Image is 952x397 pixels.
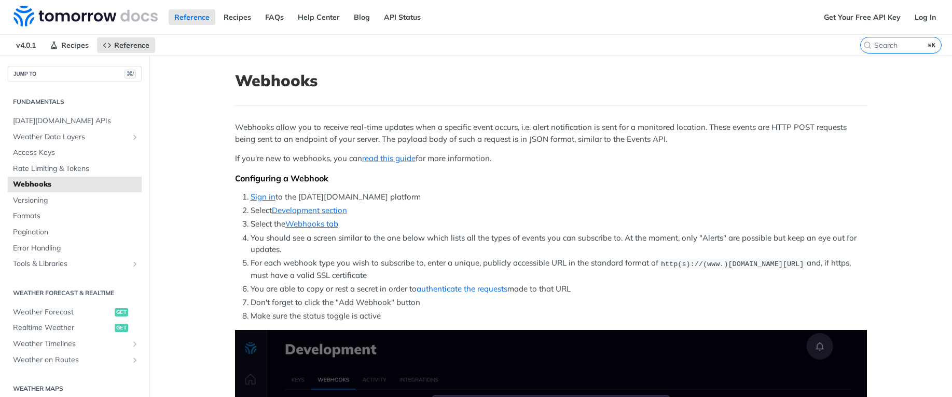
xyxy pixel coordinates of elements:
a: Weather Data LayersShow subpages for Weather Data Layers [8,129,142,145]
span: Weather Data Layers [13,132,128,142]
li: Select [251,205,867,217]
a: Development section [272,205,347,215]
kbd: ⌘K [926,40,939,50]
a: Tools & LibrariesShow subpages for Tools & Libraries [8,256,142,272]
p: If you're new to webhooks, you can for more information. [235,153,867,165]
a: Get Your Free API Key [818,9,906,25]
span: Versioning [13,195,139,206]
a: FAQs [259,9,289,25]
a: Realtime Weatherget [8,320,142,336]
a: Weather TimelinesShow subpages for Weather Timelines [8,336,142,352]
a: Log In [909,9,942,25]
a: Recipes [218,9,257,25]
span: Error Handling [13,243,139,254]
li: Make sure the status toggle is active [251,310,867,322]
h2: Weather Maps [8,384,142,393]
p: Webhooks allow you to receive real-time updates when a specific event occurs, i.e. alert notifica... [235,122,867,145]
a: Access Keys [8,145,142,161]
a: Blog [348,9,376,25]
a: Formats [8,208,142,224]
a: Error Handling [8,241,142,256]
span: Recipes [61,41,89,50]
a: Sign in [251,192,275,202]
span: http(s)://(www.)[DOMAIN_NAME][URL] [661,260,804,268]
span: [DATE][DOMAIN_NAME] APIs [13,116,139,126]
svg: Search [863,41,872,49]
span: Weather Timelines [13,339,128,349]
h1: Webhooks [235,71,867,90]
span: Access Keys [13,148,139,158]
a: Help Center [292,9,346,25]
span: Realtime Weather [13,323,112,333]
button: Show subpages for Weather Timelines [131,340,139,348]
a: Webhooks tab [285,219,338,229]
a: Versioning [8,193,142,208]
span: Tools & Libraries [13,259,128,269]
li: For each webhook type you wish to subscribe to, enter a unique, publicly accessible URL in the st... [251,257,867,281]
a: Recipes [44,37,94,53]
span: Webhooks [13,179,139,190]
span: get [115,308,128,316]
button: Show subpages for Weather Data Layers [131,133,139,141]
a: authenticate the requests [417,284,507,294]
a: Rate Limiting & Tokens [8,161,142,177]
div: Configuring a Webhook [235,173,867,183]
span: ⌘/ [125,70,136,78]
span: Pagination [13,227,139,237]
img: Tomorrow.io Weather API Docs [13,6,158,27]
li: You should see a screen similar to the one below which lists all the types of events you can subs... [251,232,867,256]
span: Reference [114,41,149,50]
li: Select the [251,218,867,230]
a: Reference [97,37,155,53]
h2: Fundamentals [8,97,142,107]
a: Reference [169,9,215,25]
span: Weather Forecast [13,307,112,317]
span: get [115,324,128,332]
a: read this guide [362,153,416,163]
button: Show subpages for Tools & Libraries [131,260,139,268]
span: v4.0.1 [10,37,42,53]
a: Pagination [8,224,142,240]
span: Weather on Routes [13,355,128,365]
a: Webhooks [8,177,142,192]
li: Don't forget to click the "Add Webhook" button [251,297,867,309]
a: [DATE][DOMAIN_NAME] APIs [8,113,142,129]
li: You are able to copy or rest a secret in order to made to that URL [251,283,867,295]
span: Formats [13,211,139,221]
a: API Status [378,9,426,25]
li: to the [DATE][DOMAIN_NAME] platform [251,191,867,203]
span: Rate Limiting & Tokens [13,164,139,174]
button: JUMP TO⌘/ [8,66,142,82]
button: Show subpages for Weather on Routes [131,356,139,364]
h2: Weather Forecast & realtime [8,288,142,298]
a: Weather on RoutesShow subpages for Weather on Routes [8,352,142,368]
a: Weather Forecastget [8,305,142,320]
